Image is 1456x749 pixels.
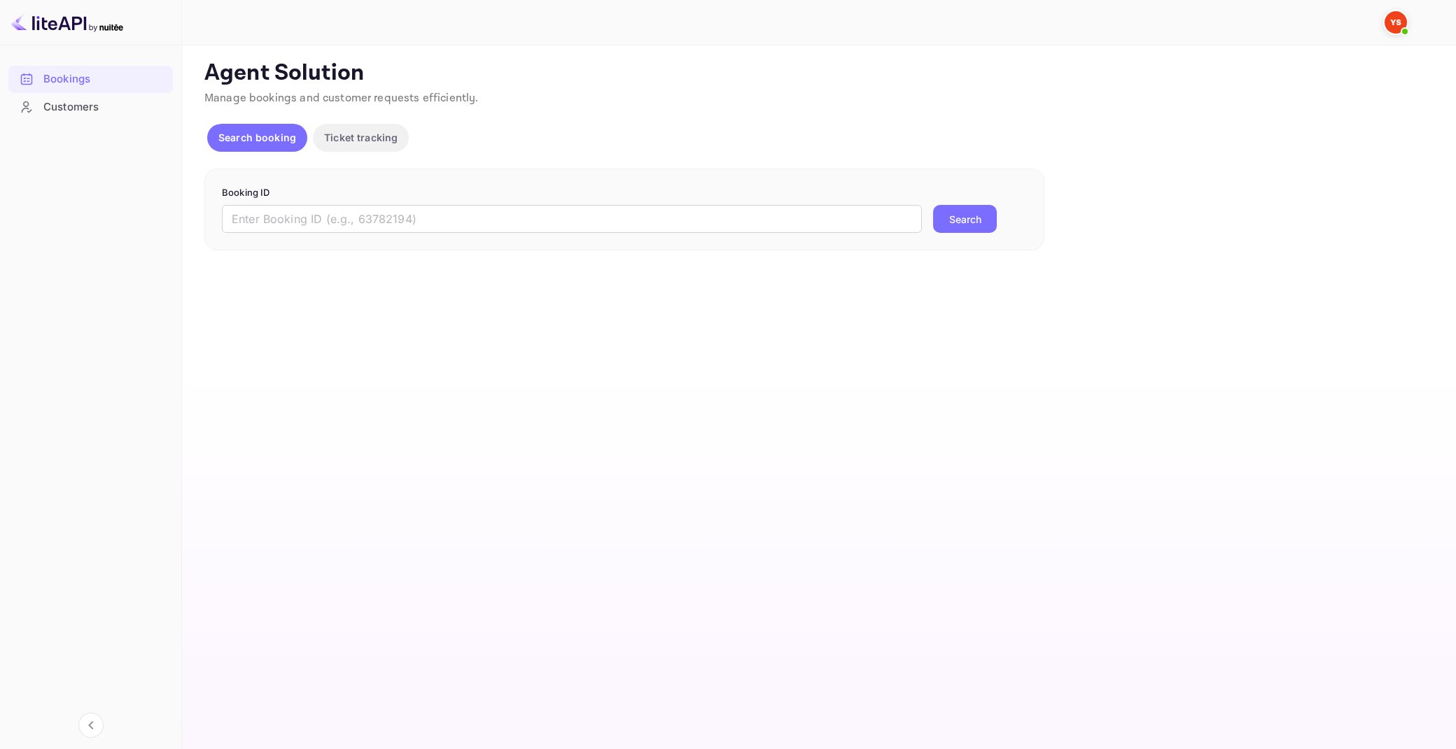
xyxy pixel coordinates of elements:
button: Collapse navigation [78,713,104,738]
a: Bookings [8,66,173,92]
input: Enter Booking ID (e.g., 63782194) [222,205,922,233]
button: Search [933,205,997,233]
div: Bookings [8,66,173,93]
p: Search booking [218,130,296,145]
div: Customers [43,99,166,115]
a: Customers [8,94,173,120]
img: LiteAPI logo [11,11,123,34]
p: Booking ID [222,186,1027,200]
p: Ticket tracking [324,130,398,145]
img: Yandex Support [1385,11,1407,34]
div: Bookings [43,71,166,87]
div: Customers [8,94,173,121]
span: Manage bookings and customer requests efficiently. [204,91,479,106]
p: Agent Solution [204,59,1431,87]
